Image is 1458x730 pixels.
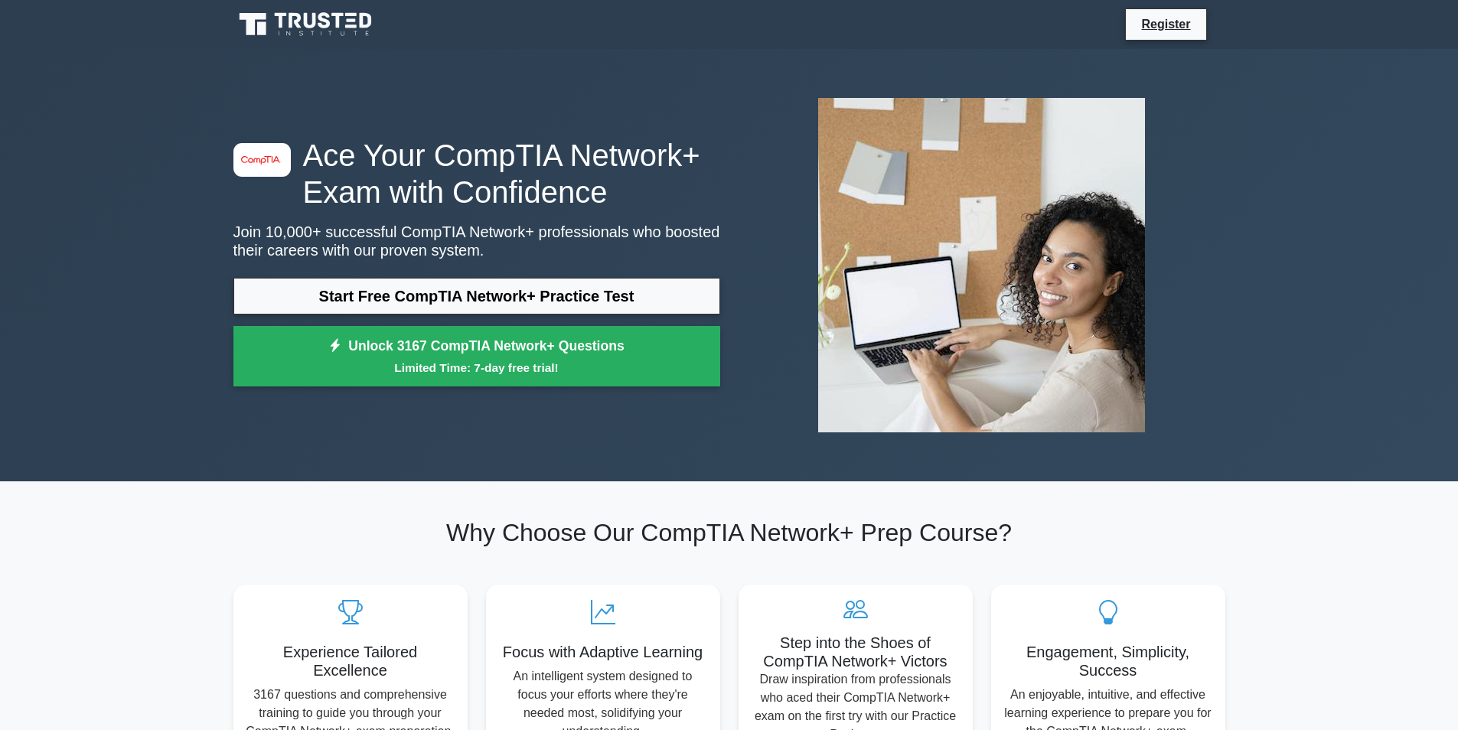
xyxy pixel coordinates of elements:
[1132,15,1199,34] a: Register
[233,223,720,259] p: Join 10,000+ successful CompTIA Network+ professionals who boosted their careers with our proven ...
[233,518,1225,547] h2: Why Choose Our CompTIA Network+ Prep Course?
[246,643,455,679] h5: Experience Tailored Excellence
[253,359,701,376] small: Limited Time: 7-day free trial!
[498,643,708,661] h5: Focus with Adaptive Learning
[1003,643,1213,679] h5: Engagement, Simplicity, Success
[233,278,720,314] a: Start Free CompTIA Network+ Practice Test
[233,137,720,210] h1: Ace Your CompTIA Network+ Exam with Confidence
[233,326,720,387] a: Unlock 3167 CompTIA Network+ QuestionsLimited Time: 7-day free trial!
[751,634,961,670] h5: Step into the Shoes of CompTIA Network+ Victors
